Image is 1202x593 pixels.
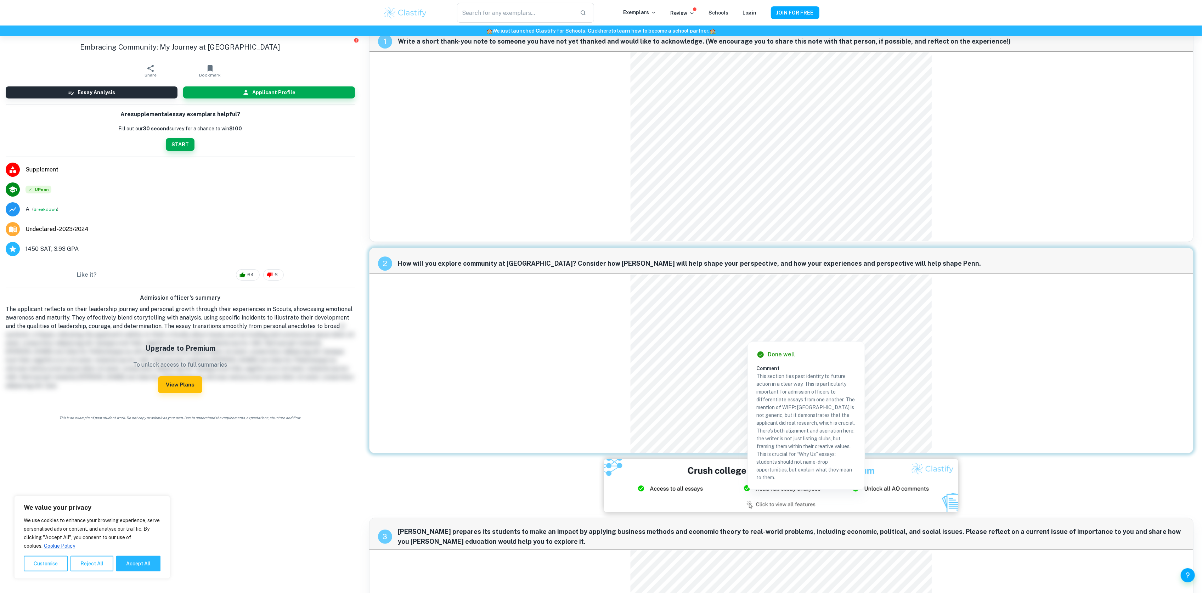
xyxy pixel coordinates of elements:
button: Bookmark [180,61,240,81]
span: Bookmark [199,73,221,78]
b: 30 second [143,126,169,131]
img: Ad [604,459,958,512]
p: Exemplars [623,9,656,16]
button: Breakdown [34,206,57,213]
div: Accepted: University of Pennsylvania [26,186,51,193]
p: Grade [26,205,29,214]
span: 6 [271,271,282,278]
button: JOIN FOR FREE [771,6,819,19]
p: Fill out our survey for a chance to win [118,125,242,132]
button: View Plans [158,376,202,393]
h6: Comment [756,365,856,372]
div: recipe [378,34,392,49]
strong: $100 [229,126,242,131]
button: Customise [24,556,68,571]
button: Essay Analysis [6,86,177,98]
span: [PERSON_NAME] prepares its students to make an impact by applying business methods and economic t... [398,527,1185,547]
button: Accept All [116,556,160,571]
span: 1450 SAT; 3.93 GPA [26,245,79,253]
span: How will you explore community at [GEOGRAPHIC_DATA]? Consider how [PERSON_NAME] will help shape y... [398,259,1185,269]
div: recipe [378,530,392,544]
p: We use cookies to enhance your browsing experience, serve personalised ads or content, and analys... [24,516,160,550]
img: Clastify logo [383,6,428,20]
button: Report issue [354,38,359,43]
h6: We just launched Clastify for Schools. Click to learn how to become a school partner. [1,27,1201,35]
span: 64 [243,271,258,278]
a: Major and Application Year [26,225,94,233]
h6: Done well [768,350,795,359]
h6: Like it? [77,271,97,279]
h1: Embracing Community: My Journey at [GEOGRAPHIC_DATA] [6,42,355,52]
span: 🏫 [710,28,716,34]
span: The applicant reflects on their leadership journey and personal growth through their experiences ... [6,306,352,329]
a: Cookie Policy [44,543,75,549]
button: Applicant Profile [183,86,355,98]
span: ( ) [32,206,58,213]
div: We value your privacy [14,496,170,579]
span: Undeclared - 2023/2024 [26,225,89,233]
div: 64 [236,269,260,281]
div: recipe [378,256,392,271]
p: We value your privacy [24,503,160,512]
button: Reject All [70,556,113,571]
span: Write a short thank-you note to someone you have not yet thanked and would like to acknowledge. (... [398,36,1185,46]
a: Schools [709,10,729,16]
p: Review [671,9,695,17]
button: START [166,138,194,151]
a: Login [743,10,757,16]
h6: Are supplemental essay exemplars helpful? [120,110,240,119]
span: Share [145,73,157,78]
span: 🏫 [486,28,492,34]
button: Help and Feedback [1181,568,1195,582]
a: here [600,28,611,34]
span: This is an example of past student work. Do not copy or submit as your own. Use to understand the... [3,415,358,420]
h5: Upgrade to Premium [133,343,227,354]
span: Supplement [26,165,355,174]
h6: Admission officer's summary [6,294,355,302]
p: This section ties past identity to future action in a clear way. This is particularly important f... [756,372,856,481]
h6: Essay Analysis [78,89,115,96]
p: To unlock access to full summaries [133,361,227,369]
input: Search for any exemplars... [457,3,574,23]
h6: Applicant Profile [252,89,295,96]
span: UPenn [26,186,51,193]
div: 6 [263,269,284,281]
button: Share [121,61,180,81]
